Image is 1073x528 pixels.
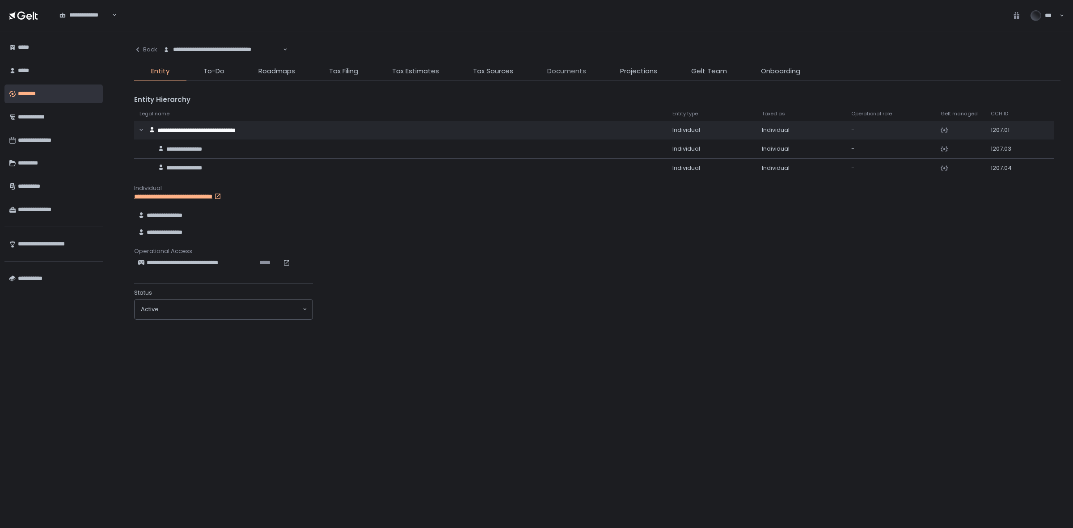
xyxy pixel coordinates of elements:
span: Onboarding [761,66,800,76]
span: Projections [620,66,657,76]
span: Gelt Team [691,66,727,76]
div: Operational Access [134,247,1060,255]
div: 1207.03 [991,145,1021,153]
div: Individual [672,145,751,153]
div: 1207.01 [991,126,1021,134]
span: Entity type [672,110,698,117]
span: active [141,305,159,313]
div: Search for option [135,300,313,319]
span: Tax Estimates [392,66,439,76]
div: Search for option [54,6,117,25]
span: Operational role [851,110,892,117]
button: Back [134,40,157,59]
div: Individual [762,164,841,172]
div: Individual [672,126,751,134]
div: - [851,164,930,172]
input: Search for option [159,305,302,314]
span: Tax Sources [473,66,513,76]
div: Entity Hierarchy [134,95,1060,105]
span: Status [134,289,152,297]
span: Entity [151,66,169,76]
div: Individual [134,184,1060,192]
div: - [851,126,930,134]
span: Taxed as [762,110,785,117]
span: Gelt managed [941,110,978,117]
div: Individual [762,145,841,153]
span: CCH ID [991,110,1008,117]
span: Documents [547,66,586,76]
span: To-Do [203,66,224,76]
span: Roadmaps [258,66,295,76]
div: Search for option [157,40,287,59]
div: 1207.04 [991,164,1021,172]
input: Search for option [110,11,111,20]
div: - [851,145,930,153]
div: Individual [762,126,841,134]
div: Back [134,46,157,54]
span: Tax Filing [329,66,358,76]
span: Legal name [139,110,169,117]
div: Individual [672,164,751,172]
